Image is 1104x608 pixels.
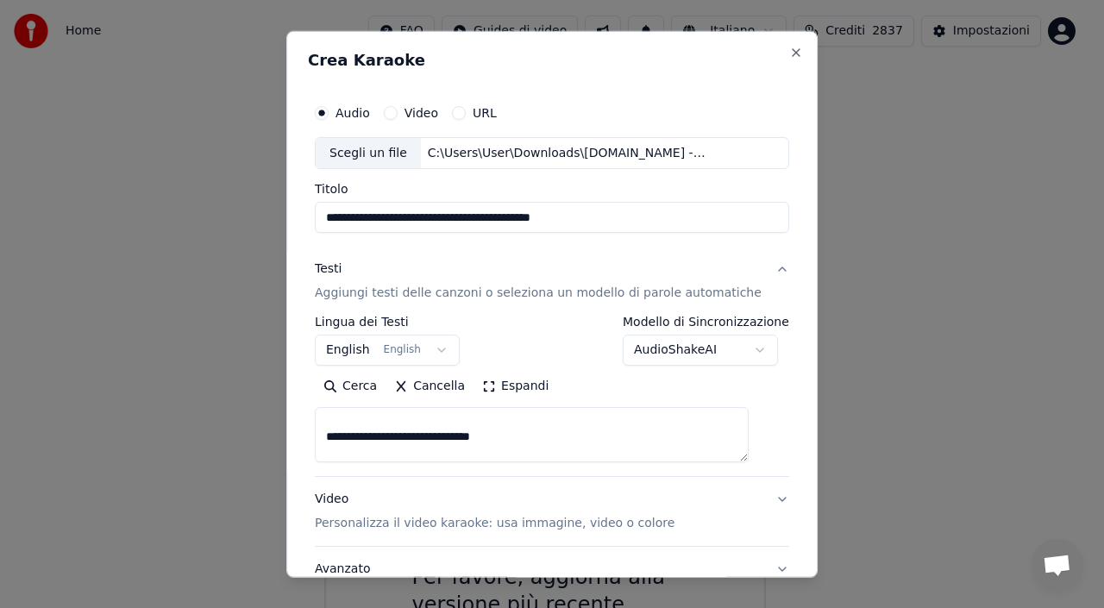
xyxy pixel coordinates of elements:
label: URL [473,106,497,118]
button: TestiAggiungi testi delle canzoni o seleziona un modello di parole automatiche [315,247,789,316]
button: Cancella [386,373,474,400]
button: Cerca [315,373,386,400]
div: Video [315,491,674,532]
div: C:\Users\User\Downloads\[DOMAIN_NAME] - Soul Food To Go (Sina) - The Manhattan Transfer.mp3 [421,144,714,161]
div: Scegli un file [316,137,421,168]
label: Video [405,106,438,118]
p: Aggiungi testi delle canzoni o seleziona un modello di parole automatiche [315,285,762,302]
label: Modello di Sincronizzazione [623,316,789,328]
button: Espandi [474,373,557,400]
button: VideoPersonalizza il video karaoke: usa immagine, video o colore [315,477,789,546]
div: TestiAggiungi testi delle canzoni o seleziona un modello di parole automatiche [315,316,789,476]
label: Audio [336,106,370,118]
button: Avanzato [315,547,789,592]
label: Titolo [315,183,789,195]
h2: Crea Karaoke [308,52,796,67]
div: Testi [315,260,342,278]
label: Lingua dei Testi [315,316,460,328]
p: Personalizza il video karaoke: usa immagine, video o colore [315,515,674,532]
